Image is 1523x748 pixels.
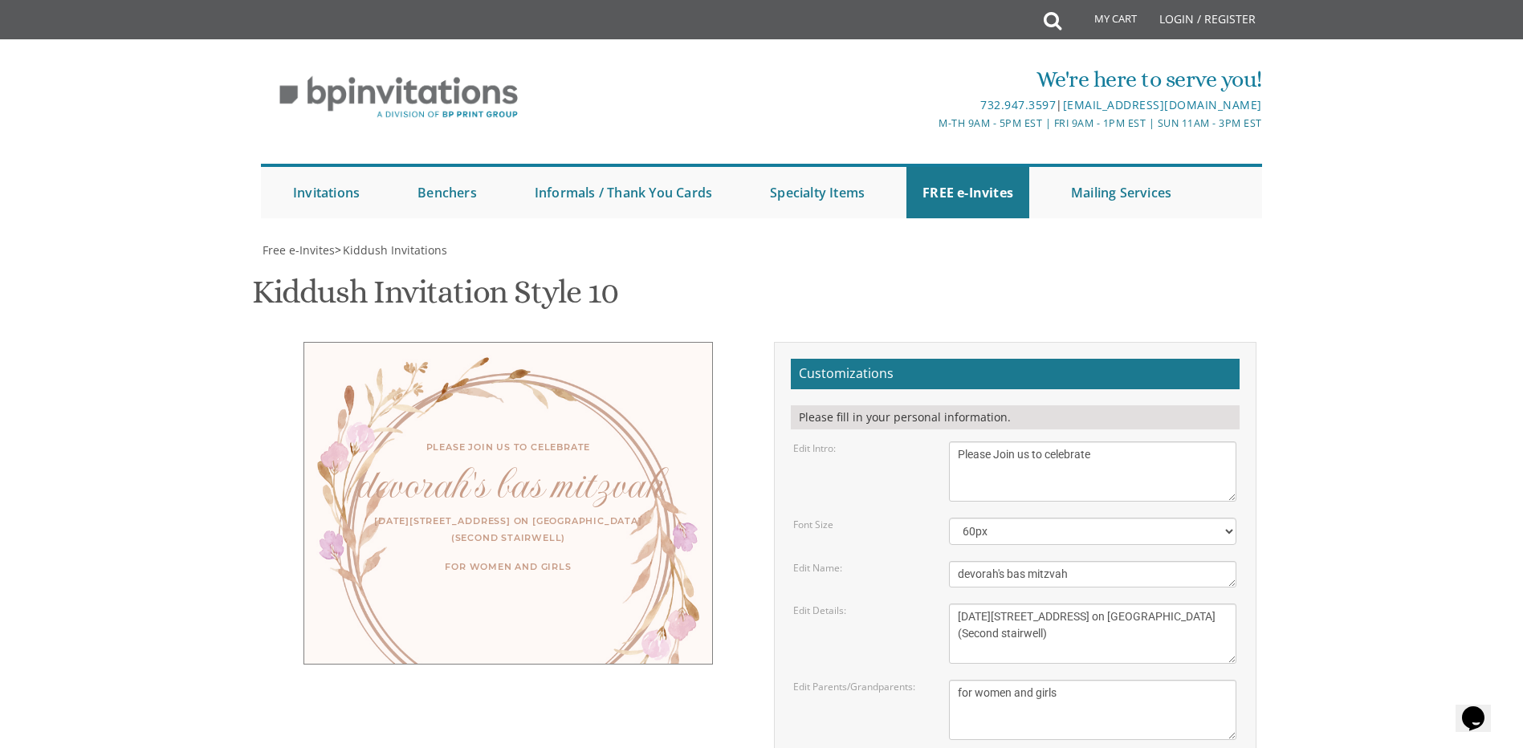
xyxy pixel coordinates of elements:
h1: Kiddush Invitation Style 10 [252,274,618,322]
div: for women and girls [336,559,680,575]
textarea: [PERSON_NAME] and [PERSON_NAME] [PERSON_NAME] and [PERSON_NAME] [PERSON_NAME] and [PERSON_NAME] [949,680,1236,740]
div: Please Join us to celebrate [336,439,680,456]
a: Specialty Items [754,167,881,218]
a: Kiddush Invitations [341,242,447,258]
div: We're here to serve you! [596,63,1262,96]
a: Free e-Invites [261,242,335,258]
label: Edit Intro: [793,441,836,455]
a: Mailing Services [1055,167,1187,218]
a: My Cart [1060,2,1148,42]
label: Edit Name: [793,561,842,575]
img: BP Invitation Loft [261,64,536,131]
span: > [335,242,447,258]
div: | [596,96,1262,115]
textarea: We would like to invite you to the kiddush of our dear daughter/granddaughter [949,441,1236,502]
label: Edit Parents/Grandparents: [793,680,915,693]
textarea: This Shabbos, Parshas Vayigash at our home [STREET_ADDRESS] [949,604,1236,664]
a: FREE e-Invites [906,167,1029,218]
a: Informals / Thank You Cards [519,167,728,218]
textarea: Rachelli [949,561,1236,587]
div: devorah's bas mitzvah [336,476,680,493]
h2: Customizations [791,359,1240,389]
label: Font Size [793,518,833,531]
label: Edit Details: [793,604,846,617]
div: [DATE][STREET_ADDRESS] on [GEOGRAPHIC_DATA] (Second stairwell) [336,513,680,547]
div: M-Th 9am - 5pm EST | Fri 9am - 1pm EST | Sun 11am - 3pm EST [596,115,1262,132]
a: 732.947.3597 [980,97,1056,112]
a: Benchers [401,167,493,218]
span: Kiddush Invitations [343,242,447,258]
a: [EMAIL_ADDRESS][DOMAIN_NAME] [1063,97,1262,112]
div: Please fill in your personal information. [791,405,1240,429]
iframe: chat widget [1456,684,1507,732]
span: Free e-Invites [263,242,335,258]
a: Invitations [277,167,376,218]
